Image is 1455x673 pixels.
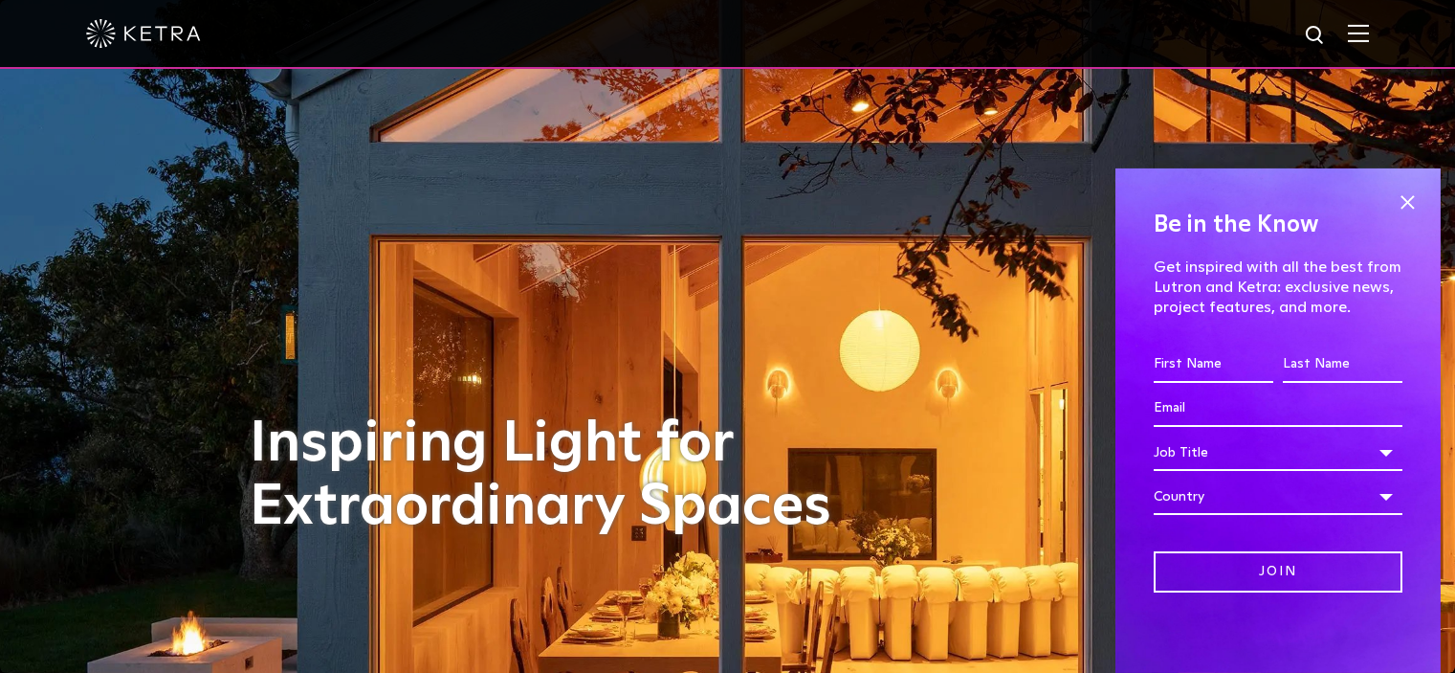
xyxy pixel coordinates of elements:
[1154,347,1273,383] input: First Name
[86,19,201,48] img: ketra-logo-2019-white
[1154,551,1402,593] input: Join
[1348,24,1369,42] img: Hamburger%20Nav.svg
[1154,207,1402,243] h4: Be in the Know
[250,413,871,539] h1: Inspiring Light for Extraordinary Spaces
[1154,435,1402,471] div: Job Title
[1283,347,1402,383] input: Last Name
[1154,391,1402,427] input: Email
[1304,24,1328,48] img: search icon
[1154,258,1402,317] p: Get inspired with all the best from Lutron and Ketra: exclusive news, project features, and more.
[1154,479,1402,515] div: Country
